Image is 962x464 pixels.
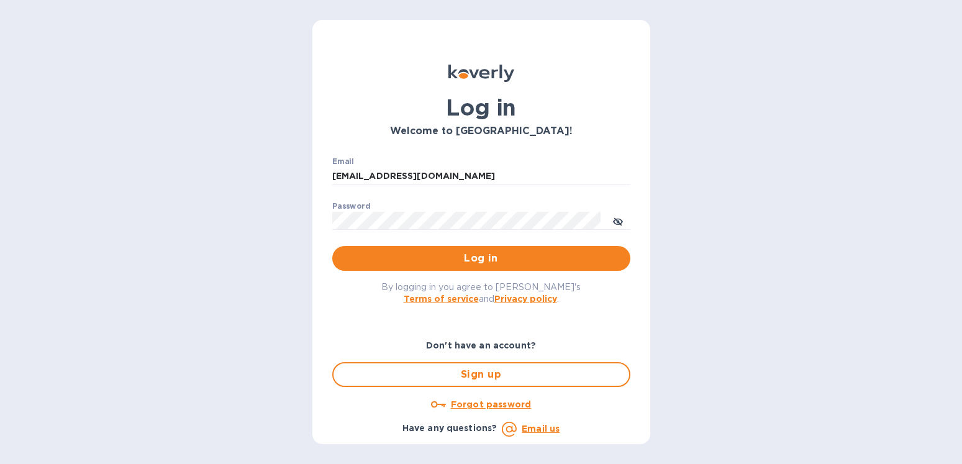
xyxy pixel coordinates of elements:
label: Password [332,202,370,210]
b: Have any questions? [402,423,497,433]
a: Privacy policy [494,294,557,304]
span: Sign up [343,367,619,382]
h1: Log in [332,94,630,121]
a: Email us [522,424,560,434]
span: Log in [342,251,620,266]
input: Enter email address [332,167,630,186]
button: Log in [332,246,630,271]
label: Email [332,158,354,165]
b: Don't have an account? [426,340,536,350]
a: Terms of service [404,294,479,304]
img: Koverly [448,65,514,82]
button: toggle password visibility [606,208,630,233]
span: By logging in you agree to [PERSON_NAME]'s and . [381,282,581,304]
h3: Welcome to [GEOGRAPHIC_DATA]! [332,125,630,137]
u: Forgot password [451,399,531,409]
button: Sign up [332,362,630,387]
